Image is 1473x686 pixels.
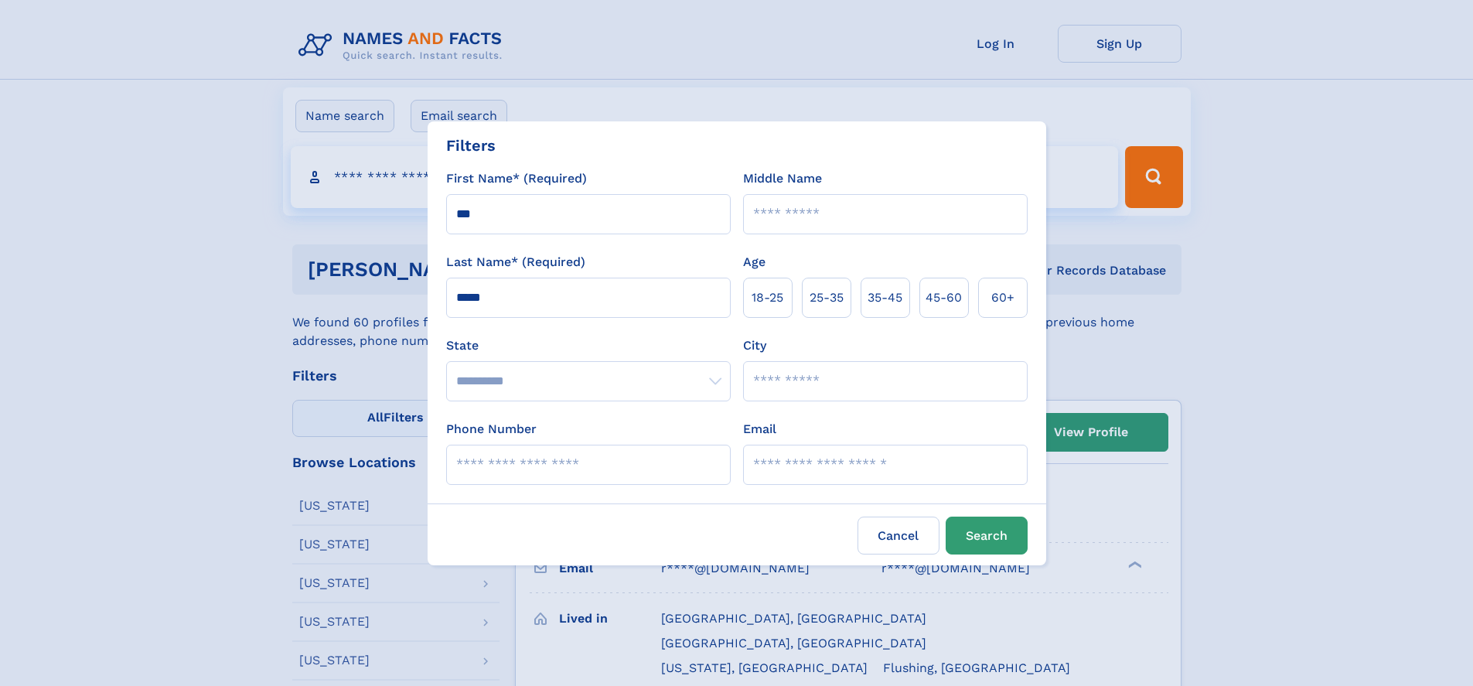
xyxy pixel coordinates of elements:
span: 45‑60 [926,288,962,307]
label: Email [743,420,776,439]
span: 60+ [991,288,1014,307]
span: 18‑25 [752,288,783,307]
span: 35‑45 [868,288,902,307]
label: Middle Name [743,169,822,188]
div: Filters [446,134,496,157]
label: First Name* (Required) [446,169,587,188]
label: Phone Number [446,420,537,439]
button: Search [946,517,1028,555]
label: Cancel [858,517,939,555]
label: City [743,336,766,355]
label: State [446,336,731,355]
span: 25‑35 [810,288,844,307]
label: Age [743,253,765,271]
label: Last Name* (Required) [446,253,585,271]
